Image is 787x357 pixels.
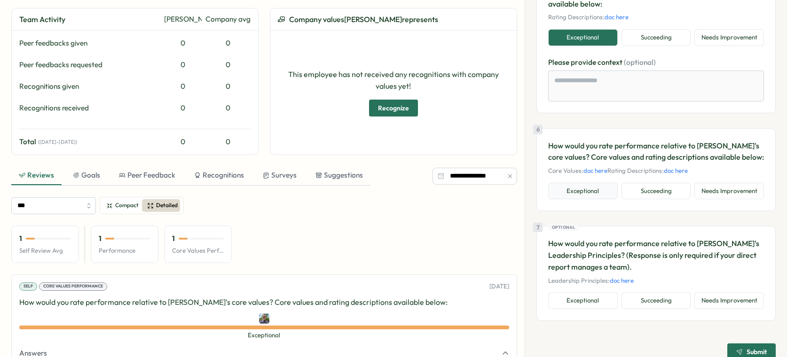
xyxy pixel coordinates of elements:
div: 0 [205,137,251,147]
button: Succeeding [622,183,691,200]
div: Suggestions [315,170,363,180]
button: Recognize [369,100,418,116]
p: 1 [172,233,175,244]
a: doc here [610,277,634,284]
div: 0 [164,81,202,92]
div: 0 [164,60,202,70]
div: Reviews [19,170,54,180]
span: Compact [115,201,139,210]
p: 1 [19,233,22,244]
p: Performance [99,247,150,255]
div: Core Values Performance [39,282,107,291]
div: Peer feedbacks requested [19,60,160,70]
img: Ronnie Cuadro [259,313,269,324]
p: How would you rate performance relative to [PERSON_NAME]'s core values? Core values and rating de... [548,140,764,163]
div: Self [19,282,37,291]
div: 0 [205,103,251,113]
button: Succeeding [622,29,691,46]
div: 0 [164,38,202,48]
a: doc here [583,167,607,174]
div: Recognitions given [19,81,160,92]
span: Detailed [156,201,178,210]
a: doc here [664,167,688,174]
span: Please [548,58,571,67]
a: doc here [605,13,629,21]
button: Needs Improvement [694,29,764,46]
p: 1 [99,233,102,244]
div: Peer feedbacks given [19,38,160,48]
p: This employee has not received any recognitions with company values yet! [278,69,509,92]
span: ( [DATE] - [DATE] ) [38,139,77,145]
span: Total [19,137,36,147]
div: 0 [205,81,251,92]
span: Optional [552,224,575,231]
span: Submit [747,349,767,355]
p: Self Review Avg [19,247,71,255]
div: 0 [205,38,251,48]
p: Rating Descriptions: [548,13,764,22]
div: 6 [533,125,543,134]
p: How would you rate performance relative to [PERSON_NAME]'s Leadership Principles? (Response is on... [548,238,764,272]
p: Leadership Principles: [548,277,764,285]
button: Exceptional [548,29,618,46]
div: Surveys [263,170,297,180]
span: Recognize [378,100,409,116]
div: [PERSON_NAME] [164,14,202,24]
p: Core Values: Rating Descriptions: [548,167,764,175]
div: Recognitions [194,170,244,180]
span: Exceptional [19,331,509,340]
button: Needs Improvement [694,183,764,200]
button: Needs Improvement [694,292,764,309]
p: How would you rate performance relative to [PERSON_NAME]'s core values? Core values and rating de... [19,296,509,308]
div: Team Activity [19,14,160,25]
span: (optional) [624,58,656,67]
p: [DATE] [489,282,509,291]
span: Company values [PERSON_NAME] represents [289,14,438,25]
div: Goals [73,170,100,180]
div: 0 [164,103,202,113]
div: 0 [205,60,251,70]
button: Succeeding [622,292,691,309]
button: Exceptional [548,292,618,309]
div: Company avg [205,14,251,24]
button: Exceptional [548,183,618,200]
div: Peer Feedback [119,170,175,180]
div: 7 [533,223,543,232]
span: provide [571,58,598,67]
div: Recognitions received [19,103,160,113]
div: 0 [164,137,202,147]
p: Core Values Performance [172,247,224,255]
span: context [598,58,624,67]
